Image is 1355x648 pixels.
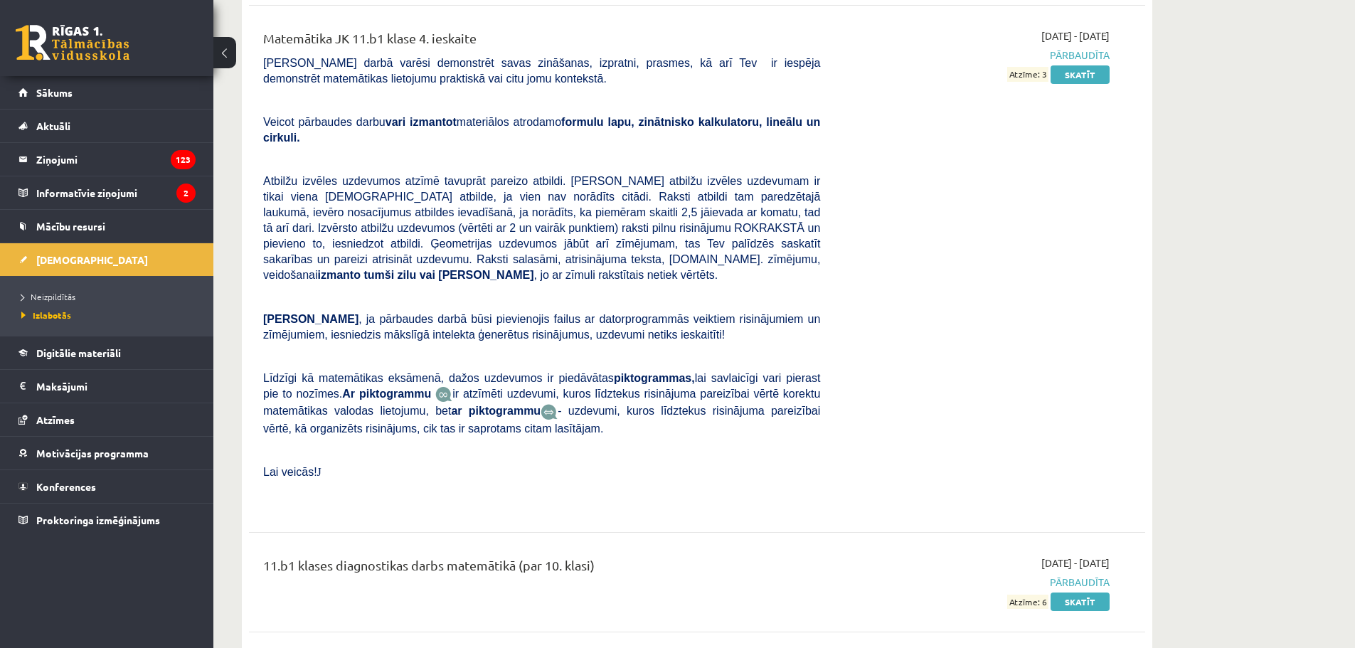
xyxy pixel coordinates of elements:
a: Mācību resursi [18,210,196,243]
a: [DEMOGRAPHIC_DATA] [18,243,196,276]
a: Motivācijas programma [18,437,196,469]
a: Atzīmes [18,403,196,436]
span: ir atzīmēti uzdevumi, kuros līdztekus risinājuma pareizībai vērtē korektu matemātikas valodas lie... [263,388,820,417]
span: Atzīme: 3 [1007,67,1048,82]
span: , ja pārbaudes darbā būsi pievienojis failus ar datorprogrammās veiktiem risinājumiem un zīmējumi... [263,313,820,341]
span: Veicot pārbaudes darbu materiālos atrodamo [263,116,820,144]
span: Motivācijas programma [36,447,149,460]
span: Atzīmes [36,413,75,426]
div: 11.b1 klases diagnostikas darbs matemātikā (par 10. klasi) [263,556,820,582]
a: Digitālie materiāli [18,336,196,369]
a: Rīgas 1. Tālmācības vidusskola [16,25,129,60]
b: izmanto [318,269,361,281]
span: Izlabotās [21,309,71,321]
span: [PERSON_NAME] [263,313,358,325]
i: 2 [176,184,196,203]
span: Aktuāli [36,119,70,132]
a: Aktuāli [18,110,196,142]
span: Neizpildītās [21,291,75,302]
legend: Informatīvie ziņojumi [36,176,196,209]
b: ar piktogrammu [451,405,541,417]
span: Digitālie materiāli [36,346,121,359]
i: 123 [171,150,196,169]
a: Skatīt [1051,593,1110,611]
span: [DEMOGRAPHIC_DATA] [36,253,148,266]
span: [DATE] - [DATE] [1041,556,1110,570]
span: Pārbaudīta [841,48,1110,63]
a: Skatīt [1051,65,1110,84]
span: Pārbaudīta [841,575,1110,590]
span: Lai veicās! [263,466,317,478]
span: Atbilžu izvēles uzdevumos atzīmē tavuprāt pareizo atbildi. [PERSON_NAME] atbilžu izvēles uzdevuma... [263,175,820,281]
b: tumši zilu vai [PERSON_NAME] [363,269,533,281]
a: Izlabotās [21,309,199,322]
span: Mācību resursi [36,220,105,233]
a: Neizpildītās [21,290,199,303]
span: Atzīme: 6 [1007,595,1048,610]
a: Konferences [18,470,196,503]
span: [DATE] - [DATE] [1041,28,1110,43]
span: Proktoringa izmēģinājums [36,514,160,526]
b: Ar piktogrammu [342,388,431,400]
div: Matemātika JK 11.b1 klase 4. ieskaite [263,28,820,55]
span: Konferences [36,480,96,493]
legend: Maksājumi [36,370,196,403]
a: Ziņojumi123 [18,143,196,176]
legend: Ziņojumi [36,143,196,176]
b: piktogrammas, [614,372,695,384]
span: [PERSON_NAME] darbā varēsi demonstrēt savas zināšanas, izpratni, prasmes, kā arī Tev ir iespēja d... [263,57,820,85]
span: - uzdevumi, kuros līdztekus risinājuma pareizībai vērtē, kā organizēts risinājums, cik tas ir sap... [263,405,820,434]
span: J [317,466,322,478]
a: Sākums [18,76,196,109]
b: vari izmantot [386,116,457,128]
a: Maksājumi [18,370,196,403]
img: wKvN42sLe3LLwAAAABJRU5ErkJggg== [541,404,558,420]
span: Līdzīgi kā matemātikas eksāmenā, dažos uzdevumos ir piedāvātas lai savlaicīgi vari pierast pie to... [263,372,820,400]
a: Informatīvie ziņojumi2 [18,176,196,209]
a: Proktoringa izmēģinājums [18,504,196,536]
img: JfuEzvunn4EvwAAAAASUVORK5CYII= [435,386,452,403]
span: Sākums [36,86,73,99]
